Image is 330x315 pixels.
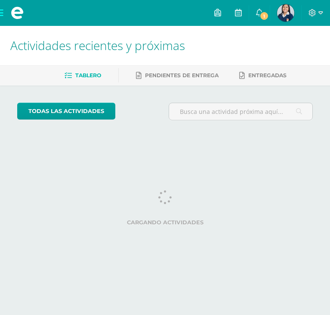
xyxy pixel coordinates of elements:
[169,103,313,120] input: Busca una actividad próxima aquí...
[10,37,185,54] span: Actividades recientes y próximas
[17,219,313,226] label: Cargando actividades
[17,103,115,120] a: todas las Actividades
[75,72,101,79] span: Tablero
[65,69,101,82] a: Tablero
[277,4,294,22] img: 5203b0ba2940722a7766a360d72026f2.png
[239,69,287,82] a: Entregadas
[259,11,269,21] span: 1
[248,72,287,79] span: Entregadas
[145,72,219,79] span: Pendientes de entrega
[136,69,219,82] a: Pendientes de entrega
